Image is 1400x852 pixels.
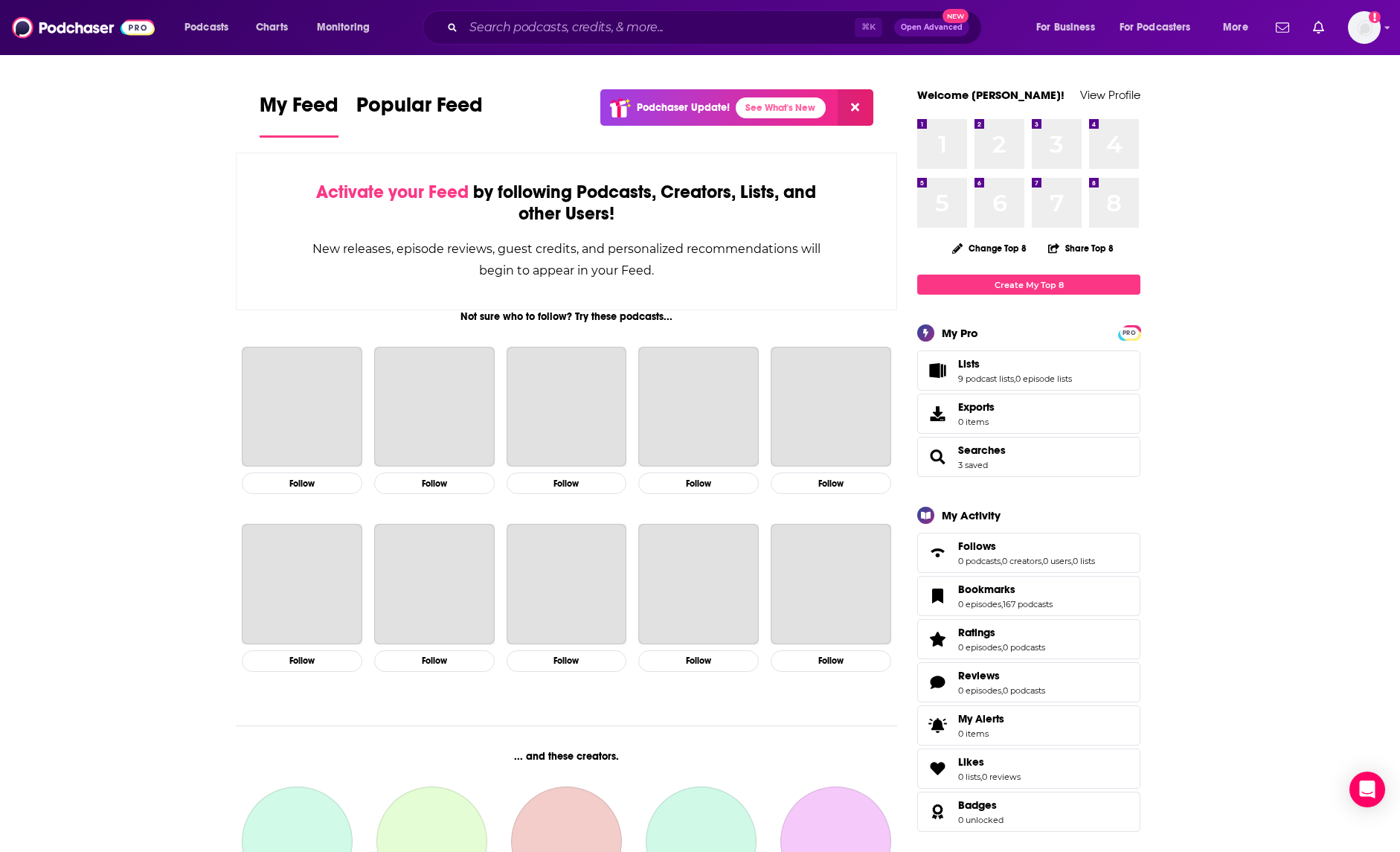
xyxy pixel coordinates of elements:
[1001,685,1003,696] span: ,
[958,798,997,812] span: Badges
[507,650,627,672] button: Follow
[958,357,1072,371] a: Lists
[958,374,1014,384] a: 9 podcast lists
[771,473,891,494] button: Follow
[958,626,995,639] span: Ratings
[917,533,1140,573] span: Follows
[917,437,1140,477] span: Searches
[958,357,980,371] span: Lists
[922,672,952,693] a: Reviews
[901,24,963,31] span: Open Advanced
[1003,642,1045,653] a: 0 podcasts
[958,417,995,427] span: 0 items
[1120,327,1138,339] span: PRO
[256,17,288,38] span: Charts
[1110,16,1213,39] button: open menu
[982,772,1021,782] a: 0 reviews
[958,443,1006,457] span: Searches
[736,97,826,118] a: See What's New
[922,715,952,736] span: My Alerts
[958,642,1001,653] a: 0 episodes
[1003,685,1045,696] a: 0 podcasts
[922,629,952,650] a: Ratings
[374,650,495,672] button: Follow
[922,758,952,779] a: Likes
[1369,11,1381,23] svg: Add a profile image
[638,473,759,494] button: Follow
[1073,556,1095,566] a: 0 lists
[958,583,1015,596] span: Bookmarks
[317,17,370,38] span: Monitoring
[958,599,1001,609] a: 0 episodes
[922,801,952,822] a: Badges
[958,798,1004,812] a: Badges
[922,360,952,381] a: Lists
[463,16,855,39] input: Search podcasts, credits, & more...
[917,705,1140,746] a: My Alerts
[1036,17,1095,38] span: For Business
[958,712,1004,726] span: My Alerts
[1080,88,1140,102] a: View Profile
[958,626,1045,639] a: Ratings
[1015,374,1072,384] a: 0 episode lists
[1001,556,1002,566] span: ,
[917,275,1140,295] a: Create My Top 8
[1223,17,1248,38] span: More
[1003,599,1053,609] a: 167 podcasts
[638,347,759,467] a: The Daily
[1213,16,1267,39] button: open menu
[12,13,155,42] img: Podchaser - Follow, Share and Rate Podcasts
[917,749,1140,789] span: Likes
[922,542,952,563] a: Follows
[922,403,952,424] span: Exports
[1348,11,1381,44] span: Logged in as SchulmanPR
[242,473,362,494] button: Follow
[855,18,882,37] span: ⌘ K
[260,92,338,138] a: My Feed
[917,350,1140,391] span: Lists
[958,815,1004,825] a: 0 unlocked
[311,182,822,225] div: by following Podcasts, Creators, Lists, and other Users!
[507,524,627,644] a: Business Wars
[1026,16,1114,39] button: open menu
[374,473,495,494] button: Follow
[917,394,1140,434] a: Exports
[356,92,483,126] span: Popular Feed
[1002,556,1041,566] a: 0 creators
[1001,642,1003,653] span: ,
[917,792,1140,832] span: Badges
[1270,15,1295,40] a: Show notifications dropdown
[1348,11,1381,44] img: User Profile
[958,755,984,769] span: Likes
[437,10,996,45] div: Search podcasts, credits, & more...
[958,772,980,782] a: 0 lists
[1120,327,1138,338] a: PRO
[1043,556,1071,566] a: 0 users
[958,685,1001,696] a: 0 episodes
[1348,11,1381,44] button: Show profile menu
[943,9,969,23] span: New
[958,583,1053,596] a: Bookmarks
[242,650,362,672] button: Follow
[260,92,338,126] span: My Feed
[1014,374,1015,384] span: ,
[958,669,1000,682] span: Reviews
[236,750,897,763] div: ... and these creators.
[771,650,891,672] button: Follow
[943,239,1035,257] button: Change Top 8
[922,586,952,606] a: Bookmarks
[917,88,1065,102] a: Welcome [PERSON_NAME]!
[637,101,730,114] p: Podchaser Update!
[184,17,228,38] span: Podcasts
[311,238,822,281] div: New releases, episode reviews, guest credits, and personalized recommendations will begin to appe...
[958,728,1004,739] span: 0 items
[638,524,759,644] a: Freakonomics Radio
[1041,556,1043,566] span: ,
[1001,599,1003,609] span: ,
[922,446,952,467] a: Searches
[638,650,759,672] button: Follow
[958,669,1045,682] a: Reviews
[958,400,995,414] span: Exports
